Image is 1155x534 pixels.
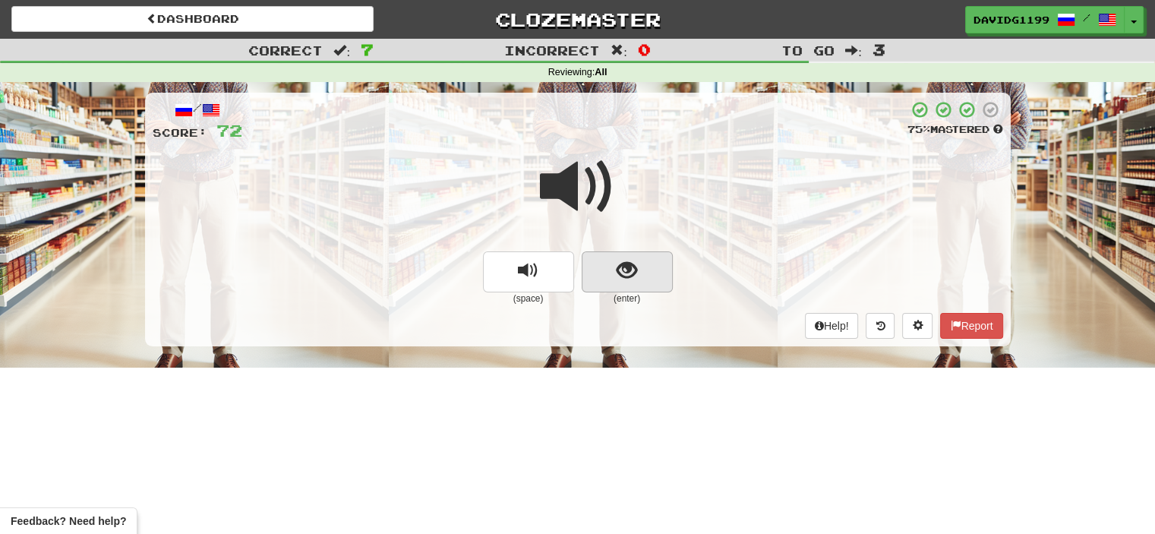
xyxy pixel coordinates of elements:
button: replay audio [483,251,574,292]
span: : [333,44,350,57]
span: Score: [153,126,207,139]
span: / [1083,12,1090,23]
span: : [845,44,862,57]
button: Report [940,313,1002,339]
a: Dashboard [11,6,374,32]
small: (space) [483,292,574,305]
span: davidg1199 [974,13,1049,27]
strong: All [595,67,607,77]
span: 7 [361,40,374,58]
span: To go [781,43,835,58]
span: Correct [248,43,323,58]
span: 75 % [907,123,930,135]
small: (enter) [582,292,673,305]
span: 72 [216,121,242,140]
span: 3 [873,40,885,58]
div: Mastered [907,123,1003,137]
a: davidg1199 / [965,6,1125,33]
a: Clozemaster [396,6,759,33]
span: Open feedback widget [11,513,126,529]
button: Round history (alt+y) [866,313,895,339]
span: Incorrect [504,43,600,58]
span: 0 [638,40,651,58]
span: : [611,44,627,57]
button: show sentence [582,251,673,292]
div: / [153,100,242,119]
button: Help! [805,313,859,339]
